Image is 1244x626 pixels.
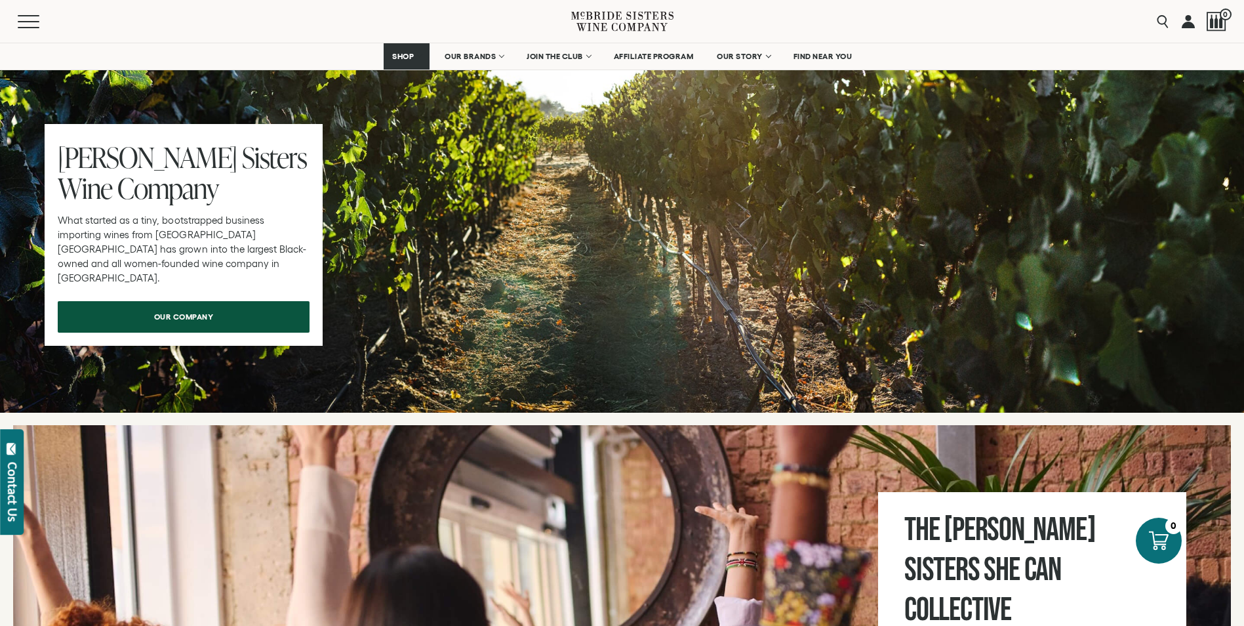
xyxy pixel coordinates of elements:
span: Company [117,169,218,207]
a: JOIN THE CLUB [518,43,599,70]
a: OUR STORY [708,43,778,70]
span: OUR BRANDS [445,52,496,61]
span: JOIN THE CLUB [527,52,583,61]
span: [PERSON_NAME] [58,138,237,177]
div: Contact Us [6,462,19,522]
div: 0 [1165,518,1182,534]
span: CAN [1024,551,1061,590]
span: 0 [1220,9,1232,20]
a: OUR BRANDS [436,43,512,70]
a: FIND NEAR YOU [785,43,861,70]
span: [PERSON_NAME] [944,511,1095,550]
span: Sisters [904,551,980,590]
span: AFFILIATE PROGRAM [614,52,694,61]
a: our company [58,301,310,333]
span: Sisters [242,138,307,177]
span: FIND NEAR YOU [793,52,853,61]
a: SHOP [384,43,430,70]
a: AFFILIATE PROGRAM [605,43,702,70]
button: Mobile Menu Trigger [18,15,65,28]
span: SHE [984,551,1019,590]
span: our company [131,304,237,329]
p: What started as a tiny, bootstrapped business importing wines from [GEOGRAPHIC_DATA] [GEOGRAPHIC_... [58,213,310,285]
span: Wine [58,169,112,207]
span: SHOP [392,52,414,61]
span: The [904,511,939,550]
span: OUR STORY [717,52,763,61]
